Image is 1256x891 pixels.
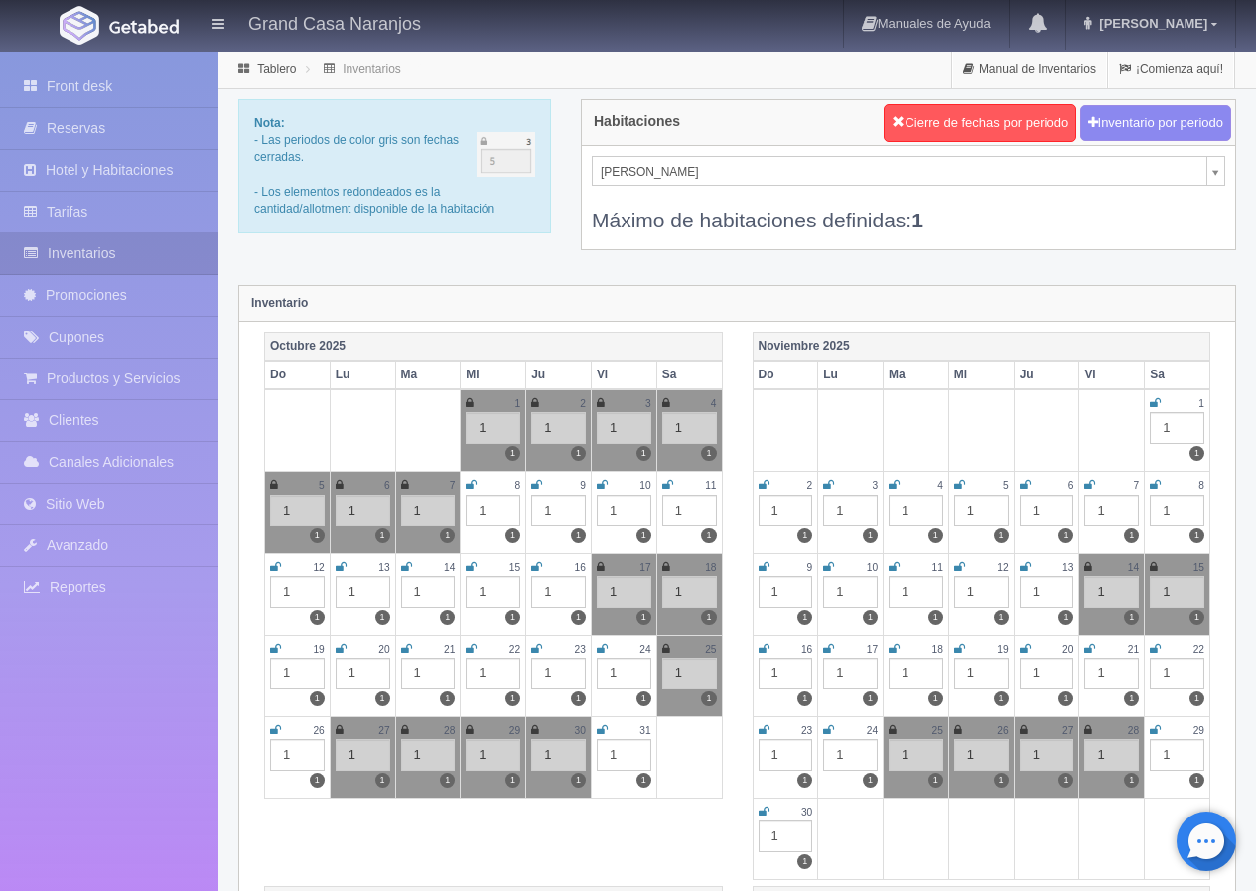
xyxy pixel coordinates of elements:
div: 1 [759,495,813,526]
img: Getabed [109,19,179,34]
div: Máximo de habitaciones definidas: [592,186,1225,234]
button: Cierre de fechas por periodo [884,104,1076,142]
small: 30 [801,807,812,817]
small: 24 [867,725,878,736]
label: 1 [1058,691,1073,706]
th: Do [753,361,818,389]
label: 1 [1189,691,1204,706]
label: 1 [440,691,455,706]
small: 20 [1062,644,1073,655]
label: 1 [1124,773,1139,788]
th: Sa [1145,361,1210,389]
small: 5 [319,480,325,491]
th: Vi [591,361,656,389]
small: 19 [313,644,324,655]
th: Vi [1079,361,1145,389]
div: 1 [759,576,813,608]
label: 1 [863,773,878,788]
label: 1 [1124,691,1139,706]
div: 1 [1020,658,1074,689]
div: 1 [1084,658,1139,689]
label: 1 [1058,528,1073,543]
label: 1 [505,610,520,625]
th: Ma [884,361,949,389]
small: 31 [639,725,650,736]
small: 26 [313,725,324,736]
label: 1 [701,446,716,461]
small: 10 [867,562,878,573]
label: 1 [994,610,1009,625]
small: 21 [1128,644,1139,655]
small: 24 [639,644,650,655]
small: 28 [444,725,455,736]
label: 1 [636,610,651,625]
small: 6 [1068,480,1074,491]
div: 1 [336,576,390,608]
label: 1 [440,610,455,625]
div: 1 [401,658,456,689]
label: 1 [863,691,878,706]
th: Lu [330,361,395,389]
div: 1 [466,739,520,771]
div: 1 [531,495,586,526]
small: 22 [509,644,520,655]
label: 1 [797,773,812,788]
small: 25 [705,644,716,655]
small: 8 [514,480,520,491]
div: 1 [270,576,325,608]
small: 14 [1128,562,1139,573]
small: 8 [1198,480,1204,491]
th: Sa [656,361,722,389]
small: 25 [932,725,943,736]
label: 1 [636,691,651,706]
div: 1 [336,739,390,771]
label: 1 [375,610,390,625]
th: Noviembre 2025 [753,332,1210,361]
label: 1 [571,528,586,543]
label: 1 [1189,610,1204,625]
h4: Habitaciones [594,114,680,129]
label: 1 [701,610,716,625]
div: 1 [759,658,813,689]
label: 1 [994,773,1009,788]
div: 1 [1020,495,1074,526]
div: 1 [954,576,1009,608]
th: Octubre 2025 [265,332,723,361]
small: 27 [378,725,389,736]
small: 13 [1062,562,1073,573]
small: 3 [645,398,651,409]
div: 1 [823,658,878,689]
div: 1 [823,739,878,771]
div: 1 [954,739,1009,771]
label: 1 [375,528,390,543]
label: 1 [571,773,586,788]
label: 1 [863,528,878,543]
div: 1 [466,576,520,608]
small: 18 [932,644,943,655]
small: 12 [997,562,1008,573]
div: 1 [954,658,1009,689]
div: 1 [1150,412,1204,444]
small: 7 [1134,480,1140,491]
label: 1 [310,610,325,625]
div: 1 [466,495,520,526]
small: 22 [1193,644,1204,655]
th: Mi [948,361,1014,389]
div: 1 [823,576,878,608]
small: 16 [575,562,586,573]
div: 1 [597,576,651,608]
th: Mi [461,361,526,389]
label: 1 [375,773,390,788]
div: - Las periodos de color gris son fechas cerradas. - Los elementos redondeados es la cantidad/allo... [238,99,551,233]
a: Manual de Inventarios [952,50,1107,88]
div: 1 [662,412,717,444]
small: 11 [932,562,943,573]
div: 1 [1150,495,1204,526]
span: [PERSON_NAME] [601,157,1198,187]
div: 1 [336,495,390,526]
div: 1 [270,495,325,526]
label: 1 [1124,610,1139,625]
div: 1 [889,576,943,608]
label: 1 [928,610,943,625]
small: 2 [807,480,813,491]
